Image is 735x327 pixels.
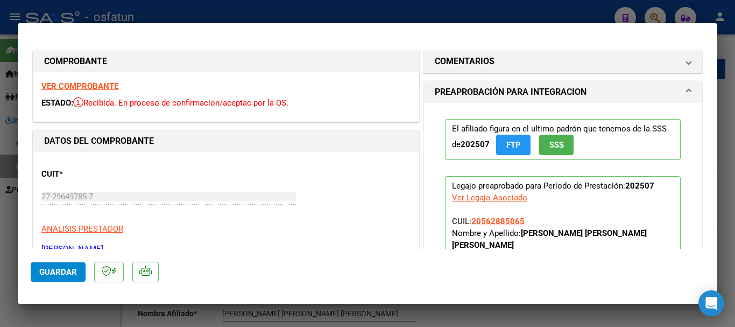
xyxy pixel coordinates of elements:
mat-expansion-panel-header: COMENTARIOS [424,51,702,72]
strong: [PERSON_NAME] [PERSON_NAME] [PERSON_NAME] [452,228,647,250]
span: ESTADO: [41,98,73,108]
p: CUIT [41,168,152,180]
span: Recibida. En proceso de confirmacion/aceptac por la OS. [73,98,288,108]
p: El afiliado figura en el ultimo padrón que tenemos de la SSS de [445,119,681,159]
h1: COMENTARIOS [435,55,494,68]
a: VER COMPROBANTE [41,81,118,91]
span: ANALISIS PRESTADOR [41,224,123,234]
span: CUIL: Nombre y Apellido: Período Desde: Período Hasta: Admite Dependencia: [452,217,647,297]
h1: PREAPROBACIÓN PARA INTEGRACION [435,86,586,99]
mat-expansion-panel-header: PREAPROBACIÓN PARA INTEGRACION [424,81,702,103]
span: FTP [506,141,521,150]
strong: 202507 [625,181,654,191]
button: FTP [496,135,531,155]
span: 20562885065 [471,217,525,226]
strong: 202507 [461,140,490,149]
p: [PERSON_NAME] [41,243,411,255]
strong: COMPROBANTE [44,56,107,66]
strong: DATOS DEL COMPROBANTE [44,136,154,146]
span: Guardar [39,267,77,277]
button: Guardar [31,262,86,282]
div: Open Intercom Messenger [698,290,724,316]
div: Ver Legajo Asociado [452,192,527,204]
span: SSS [549,141,564,150]
button: SSS [539,135,574,155]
